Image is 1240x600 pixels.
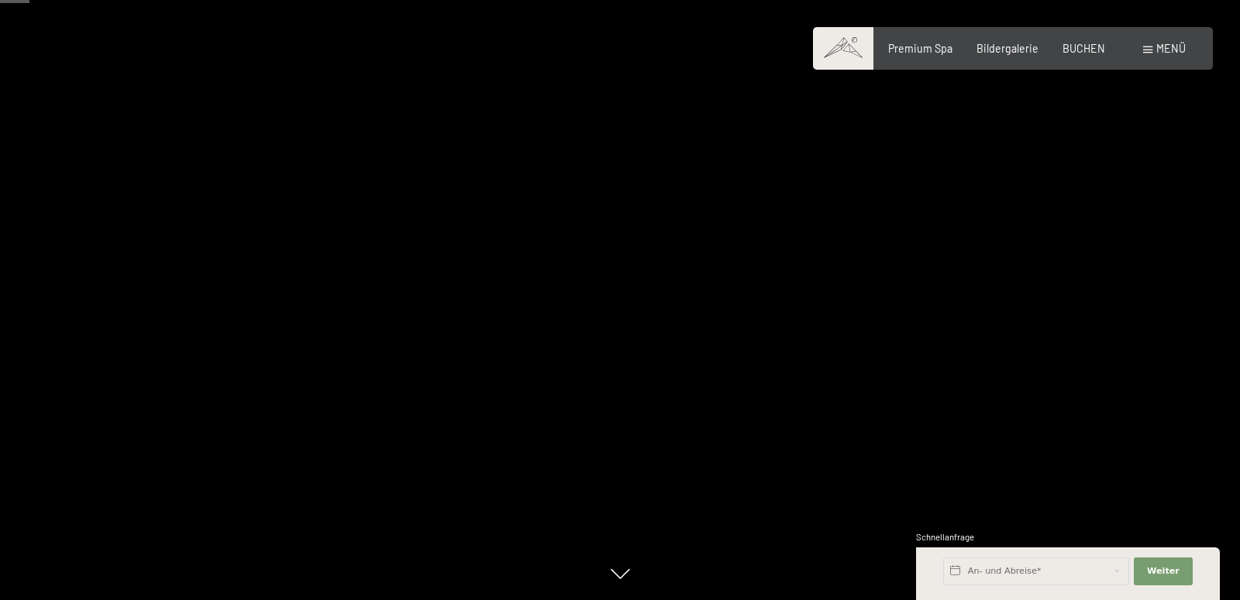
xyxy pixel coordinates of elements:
[1156,42,1186,55] span: Menü
[976,42,1038,55] a: Bildergalerie
[916,532,974,542] span: Schnellanfrage
[888,42,952,55] a: Premium Spa
[1147,565,1180,578] span: Weiter
[1134,557,1193,585] button: Weiter
[1063,42,1105,55] a: BUCHEN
